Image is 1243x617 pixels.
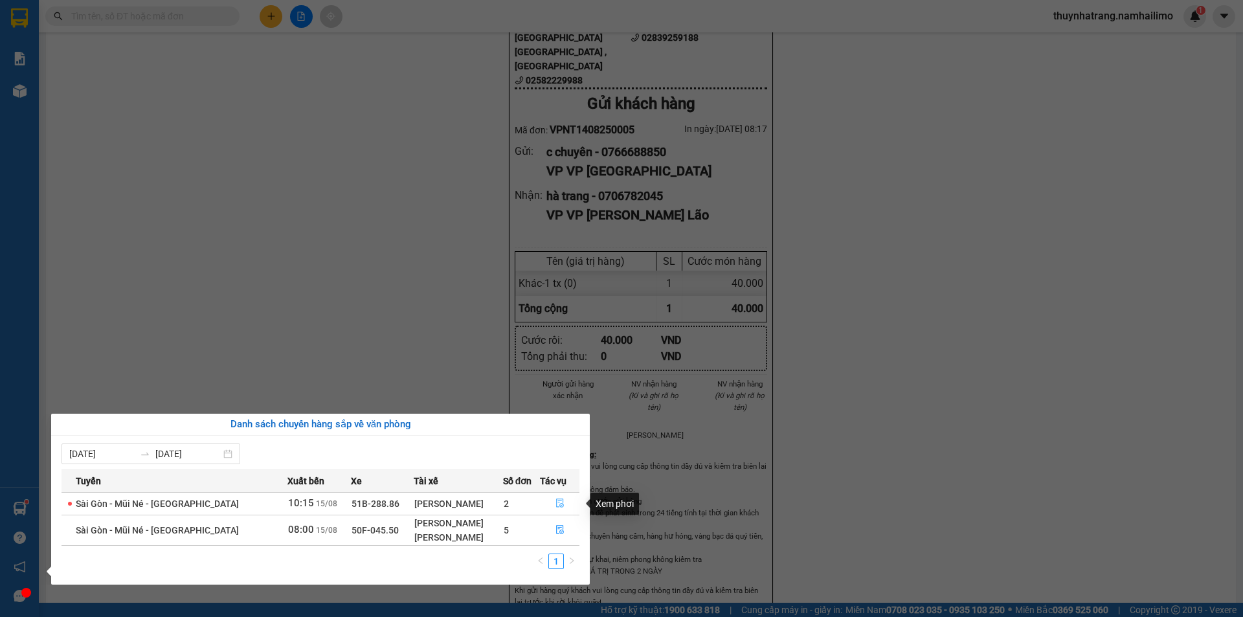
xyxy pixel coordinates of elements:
span: 51B-288.86 [352,499,399,509]
li: Previous Page [533,554,548,569]
span: 2 [504,499,509,509]
span: Xuất bến [287,474,324,488]
li: Next Page [564,554,579,569]
span: Tuyến [76,474,101,488]
div: Xem phơi [590,493,639,515]
span: right [568,557,576,565]
div: [PERSON_NAME] [414,530,502,544]
span: 15/08 [316,526,337,535]
span: Tác vụ [540,474,566,488]
a: 1 [549,554,563,568]
button: left [533,554,548,569]
div: [PERSON_NAME] [414,516,502,530]
span: swap-right [140,449,150,459]
span: file-done [555,525,565,535]
div: Danh sách chuyến hàng sắp về văn phòng [62,417,579,432]
span: Sài Gòn - Mũi Né - [GEOGRAPHIC_DATA] [76,499,239,509]
span: 5 [504,525,509,535]
span: Sài Gòn - Mũi Né - [GEOGRAPHIC_DATA] [76,525,239,535]
span: Số đơn [503,474,532,488]
div: [PERSON_NAME] [414,497,502,511]
span: left [537,557,544,565]
input: Từ ngày [69,447,135,461]
span: 15/08 [316,499,337,508]
span: 50F-045.50 [352,525,399,535]
span: file-done [555,499,565,509]
span: to [140,449,150,459]
button: right [564,554,579,569]
button: file-done [541,493,579,514]
li: 1 [548,554,564,569]
span: 10:15 [288,497,314,509]
span: Xe [351,474,362,488]
input: Đến ngày [155,447,221,461]
button: file-done [541,520,579,541]
span: 08:00 [288,524,314,535]
span: Tài xế [414,474,438,488]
